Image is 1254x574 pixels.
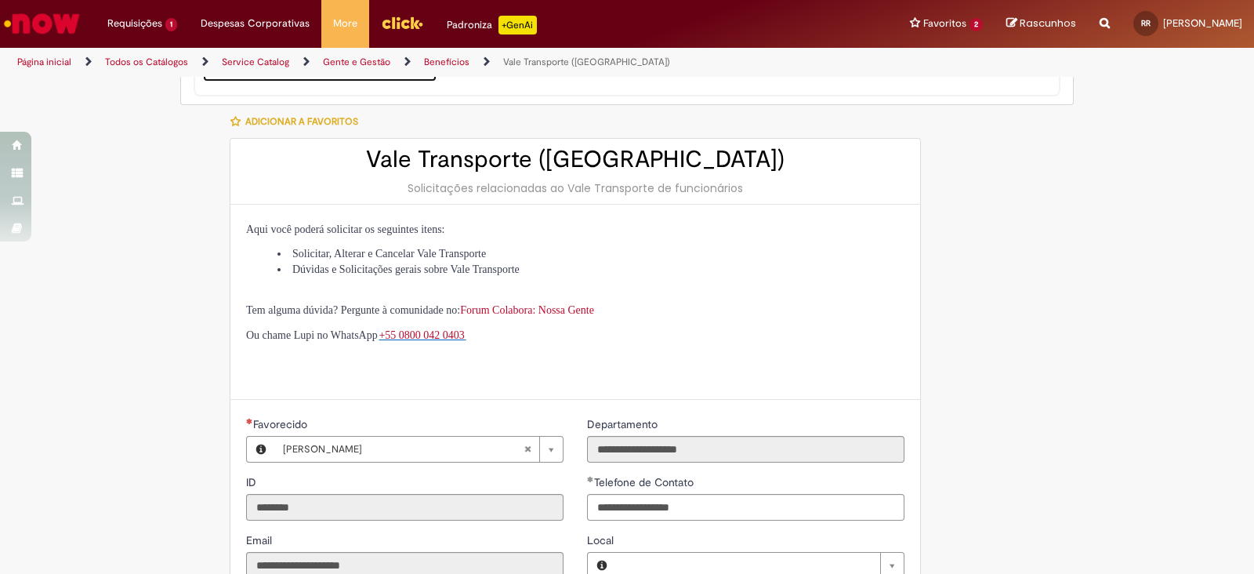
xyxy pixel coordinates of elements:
[246,533,275,547] span: Somente leitura - Email
[503,56,670,68] a: Vale Transporte ([GEOGRAPHIC_DATA])
[1020,16,1076,31] span: Rascunhos
[969,18,983,31] span: 2
[246,494,564,521] input: ID
[246,418,253,424] span: Obrigatório Preenchido
[246,304,594,316] span: Tem alguma dúvida? Pergunte à comunidade no:
[1141,18,1151,28] span: RR
[201,16,310,31] span: Despesas Corporativas
[12,48,825,77] ul: Trilhas de página
[247,437,275,462] button: Favorecido, Visualizar este registro Rafaella Chueke Richter
[587,533,617,547] span: Local
[283,437,524,462] span: [PERSON_NAME]
[379,328,466,341] a: +55 0800 042 0403
[333,16,357,31] span: More
[230,105,367,138] button: Adicionar a Favoritos
[2,8,82,39] img: ServiceNow
[246,180,904,196] div: Solicitações relacionadas ao Vale Transporte de funcionários
[246,532,275,548] label: Somente leitura - Email
[424,56,469,68] a: Benefícios
[381,11,423,35] img: click_logo_yellow_360x200.png
[379,329,464,341] span: +55 0800 042 0403
[277,246,904,262] li: Solicitar, Alterar e Cancelar Vale Transporte
[1163,16,1242,30] span: [PERSON_NAME]
[587,436,904,463] input: Departamento
[498,16,537,35] p: +GenAi
[246,474,259,490] label: Somente leitura - ID
[17,56,71,68] a: Página inicial
[587,476,594,482] span: Obrigatório Preenchido
[277,262,904,278] li: Dúvidas e Solicitações gerais sobre Vale Transporte
[245,115,358,128] span: Adicionar a Favoritos
[107,16,162,31] span: Requisições
[105,56,188,68] a: Todos os Catálogos
[253,417,310,431] span: Necessários - Favorecido
[246,329,378,341] span: Ou chame Lupi no WhatsApp
[222,56,289,68] a: Service Catalog
[246,147,904,173] h2: Vale Transporte ([GEOGRAPHIC_DATA])
[246,475,259,489] span: Somente leitura - ID
[323,56,390,68] a: Gente e Gestão
[587,416,661,432] label: Somente leitura - Departamento
[587,417,661,431] span: Somente leitura - Departamento
[460,304,594,316] a: Forum Colabora: Nossa Gente
[587,494,904,521] input: Telefone de Contato
[165,18,177,31] span: 1
[1006,16,1076,31] a: Rascunhos
[246,223,445,235] span: Aqui você poderá solicitar os seguintes itens:
[516,437,539,462] abbr: Limpar campo Favorecido
[275,437,563,462] a: [PERSON_NAME]Limpar campo Favorecido
[594,475,697,489] span: Telefone de Contato
[447,16,537,35] div: Padroniza
[923,16,966,31] span: Favoritos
